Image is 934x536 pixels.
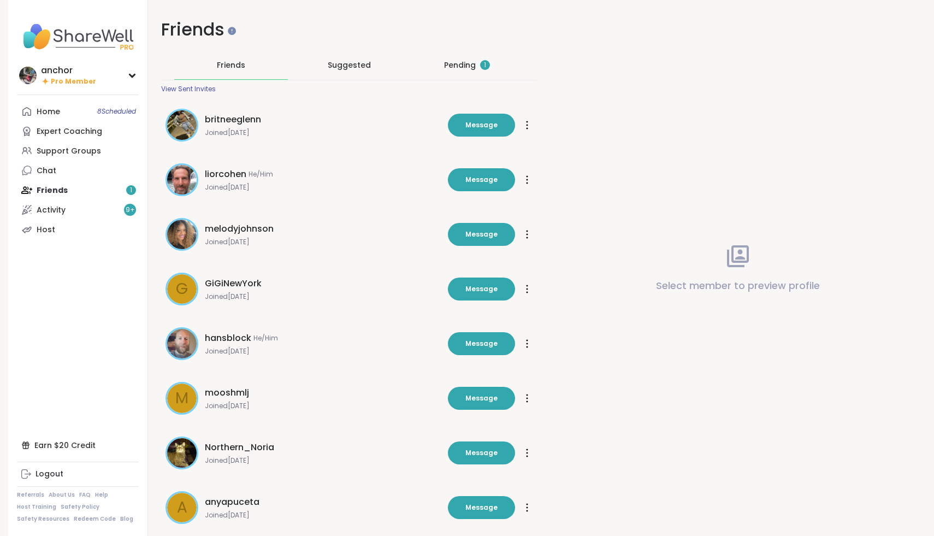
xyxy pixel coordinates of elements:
img: hansblock [167,329,197,358]
span: Northern_Noria [205,441,274,454]
div: Expert Coaching [37,126,102,137]
div: anchor [41,64,96,76]
a: Activity9+ [17,200,139,220]
span: Message [465,339,498,349]
div: Activity [37,205,66,216]
div: Chat [37,166,56,176]
button: Message [448,223,515,246]
img: liorcohen [167,165,197,195]
div: Pending [444,60,490,70]
img: anchor [19,67,37,84]
span: Joined [DATE] [205,511,441,520]
button: Message [448,278,515,301]
span: Message [465,503,498,513]
button: Message [448,114,515,137]
span: anyapuceta [205,496,259,509]
a: Chat [17,161,139,180]
span: He/Him [249,170,273,179]
a: Expert Coaching [17,121,139,141]
span: Joined [DATE] [205,347,441,356]
span: Pro Member [51,77,96,86]
img: ShareWell Nav Logo [17,17,139,56]
span: mooshmlj [205,386,249,399]
div: View Sent Invites [161,85,216,93]
button: Message [448,387,515,410]
a: Host [17,220,139,239]
span: Joined [DATE] [205,183,441,192]
button: Message [448,496,515,519]
span: a [177,496,187,519]
span: Joined [DATE] [205,402,441,410]
span: G [176,278,188,301]
span: He/Him [253,334,278,343]
span: 9 + [126,205,135,215]
span: 1 [484,61,486,70]
span: Message [465,448,498,458]
a: Safety Policy [61,503,99,511]
a: Home8Scheduled [17,102,139,121]
div: Earn $20 Credit [17,435,139,455]
span: Message [465,175,498,185]
button: Message [448,441,515,464]
div: Host [37,225,55,235]
img: melodyjohnson [167,220,197,249]
img: Northern_Noria [167,438,197,468]
a: Support Groups [17,141,139,161]
a: Logout [17,464,139,484]
a: Safety Resources [17,515,69,523]
a: Host Training [17,503,56,511]
button: Message [448,332,515,355]
div: Support Groups [37,146,101,157]
span: hansblock [205,332,251,345]
span: Joined [DATE] [205,128,441,137]
span: Message [465,284,498,294]
a: FAQ [79,491,91,499]
span: GiGiNewYork [205,277,262,290]
span: Suggested [328,60,371,70]
div: Home [37,107,60,117]
button: Message [448,168,515,191]
span: m [175,387,188,410]
div: Logout [36,469,63,480]
img: britneeglenn [167,110,197,140]
a: About Us [49,491,75,499]
span: britneeglenn [205,113,261,126]
span: Friends [217,60,245,70]
span: Joined [DATE] [205,238,441,246]
a: Redeem Code [74,515,116,523]
p: Select member to preview profile [656,278,820,293]
span: Joined [DATE] [205,456,441,465]
a: Referrals [17,491,44,499]
span: Message [465,229,498,239]
span: Message [465,120,498,130]
span: melodyjohnson [205,222,274,235]
span: Joined [DATE] [205,292,441,301]
span: 8 Scheduled [97,107,136,116]
span: liorcohen [205,168,246,181]
iframe: Spotlight [228,27,236,35]
span: Message [465,393,498,403]
a: Blog [120,515,133,523]
a: Help [95,491,108,499]
h1: Friends [161,17,537,42]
